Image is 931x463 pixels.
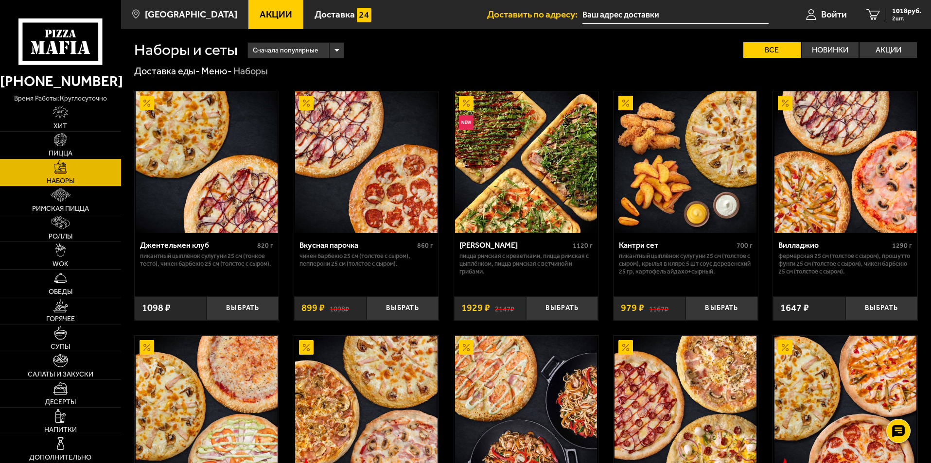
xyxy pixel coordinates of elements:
[454,91,598,233] a: АкционныйНовинкаМама Миа
[51,343,70,350] span: Супы
[357,8,371,22] img: 15daf4d41897b9f0e9f617042186c801.svg
[136,91,278,233] img: Джентельмен клуб
[417,241,433,250] span: 860 г
[260,10,292,19] span: Акции
[295,91,437,233] img: Вкусная парочка
[299,252,433,268] p: Чикен Барбекю 25 см (толстое с сыром), Пепперони 25 см (толстое с сыром).
[201,65,232,77] a: Меню-
[845,296,917,320] button: Выбрать
[140,96,154,110] img: Акционный
[743,42,801,58] label: Все
[53,123,67,130] span: Хит
[299,340,314,355] img: Акционный
[618,96,633,110] img: Акционный
[459,96,474,110] img: Акционный
[802,42,859,58] label: Новинки
[299,96,314,110] img: Акционный
[618,340,633,355] img: Акционный
[459,252,593,275] p: Пицца Римская с креветками, Пицца Римская с цыплёнком, Пицца Римская с ветчиной и грибами.
[253,41,318,60] span: Сначала популярные
[619,240,734,250] div: Кантри сет
[778,252,912,275] p: Фермерская 25 см (толстое с сыром), Прошутто Фунги 25 см (толстое с сыром), Чикен Барбекю 25 см (...
[778,96,792,110] img: Акционный
[47,178,74,185] span: Наборы
[257,241,273,250] span: 820 г
[145,10,237,19] span: [GEOGRAPHIC_DATA]
[780,303,809,313] span: 1647 ₽
[315,10,355,19] span: Доставка
[461,303,490,313] span: 1929 ₽
[134,65,200,77] a: Доставка еды-
[140,340,154,355] img: Акционный
[455,91,597,233] img: Мама Миа
[621,303,644,313] span: 979 ₽
[892,241,912,250] span: 1290 г
[649,303,668,313] s: 1167 ₽
[299,240,415,250] div: Вкусная парочка
[28,371,93,378] span: Салаты и закуски
[615,91,756,233] img: Кантри сет
[135,91,279,233] a: АкционныйДжентельмен клуб
[685,296,757,320] button: Выбрать
[367,296,439,320] button: Выбрать
[495,303,514,313] s: 2147 ₽
[46,316,75,323] span: Горячее
[140,240,255,250] div: Джентельмен клуб
[142,303,171,313] span: 1098 ₽
[778,340,792,355] img: Акционный
[774,91,916,233] img: Вилладжио
[487,10,582,19] span: Доставить по адресу:
[619,252,753,275] p: Пикантный цыплёнок сулугуни 25 см (толстое с сыром), крылья в кляре 5 шт соус деревенский 25 гр, ...
[330,303,349,313] s: 1098 ₽
[49,289,72,295] span: Обеды
[44,427,77,433] span: Напитки
[49,150,72,157] span: Пицца
[526,296,598,320] button: Выбрать
[821,10,847,19] span: Войти
[140,252,274,268] p: Пикантный цыплёнок сулугуни 25 см (тонкое тесто), Чикен Барбекю 25 см (толстое с сыром).
[892,8,921,15] span: 1018 руб.
[773,91,917,233] a: АкционныйВилладжио
[301,303,325,313] span: 899 ₽
[459,340,474,355] img: Акционный
[32,206,89,212] span: Римская пицца
[778,240,890,250] div: Вилладжио
[892,16,921,21] span: 2 шт.
[45,399,76,406] span: Десерты
[614,91,758,233] a: АкционныйКантри сет
[573,241,593,250] span: 1120 г
[860,42,917,58] label: Акции
[29,454,91,461] span: Дополнительно
[582,6,769,24] input: Ваш адрес доставки
[459,240,571,250] div: [PERSON_NAME]
[294,91,439,233] a: АкционныйВкусная парочка
[207,296,279,320] button: Выбрать
[49,233,72,240] span: Роллы
[737,241,753,250] span: 700 г
[53,261,69,268] span: WOK
[459,115,474,130] img: Новинка
[134,42,238,58] h1: Наборы и сеты
[233,65,268,78] div: Наборы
